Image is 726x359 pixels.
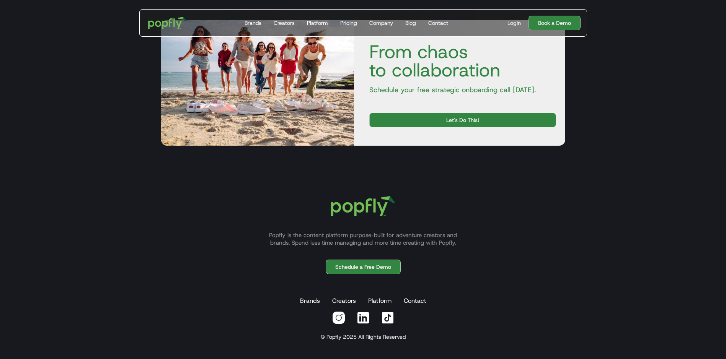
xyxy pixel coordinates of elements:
a: Let's Do This! [369,113,556,127]
p: Schedule your free strategic onboarding call [DATE]. [363,85,556,94]
div: Blog [405,19,416,27]
div: Brands [245,19,261,27]
div: Creators [274,19,295,27]
h4: From chaos to collaboration [363,42,556,79]
a: Company [366,10,396,36]
div: Contact [428,19,448,27]
a: Platform [304,10,331,36]
a: Login [504,19,524,27]
a: Platform [367,293,393,309]
a: Blog [402,10,419,36]
div: © Popfly 2025 All Rights Reserved [321,333,406,341]
a: Brands [241,10,264,36]
a: Brands [299,293,321,309]
div: Pricing [340,19,357,27]
a: Creators [331,293,357,309]
a: Contact [402,293,428,309]
a: home [143,11,192,34]
a: Contact [425,10,451,36]
div: Login [507,19,521,27]
a: Book a Demo [529,16,581,30]
div: Company [369,19,393,27]
p: Popfly is the content platform purpose-built for adventure creators and brands. Spend less time m... [260,231,467,247]
a: Schedule a Free Demo [326,260,401,274]
a: Creators [271,10,298,36]
a: Pricing [337,10,360,36]
div: Platform [307,19,328,27]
